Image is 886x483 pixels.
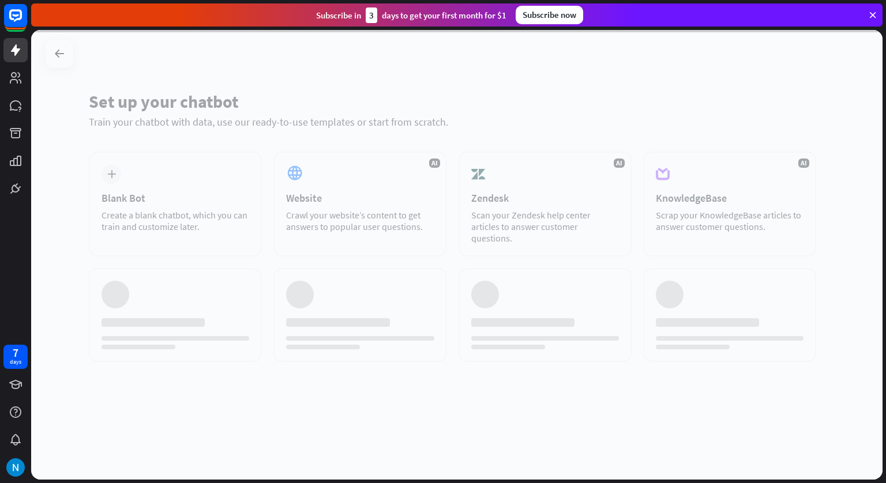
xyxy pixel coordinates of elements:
div: Subscribe in days to get your first month for $1 [316,7,506,23]
div: 3 [366,7,377,23]
div: 7 [13,348,18,358]
div: Subscribe now [516,6,583,24]
a: 7 days [3,345,28,369]
div: days [10,358,21,366]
